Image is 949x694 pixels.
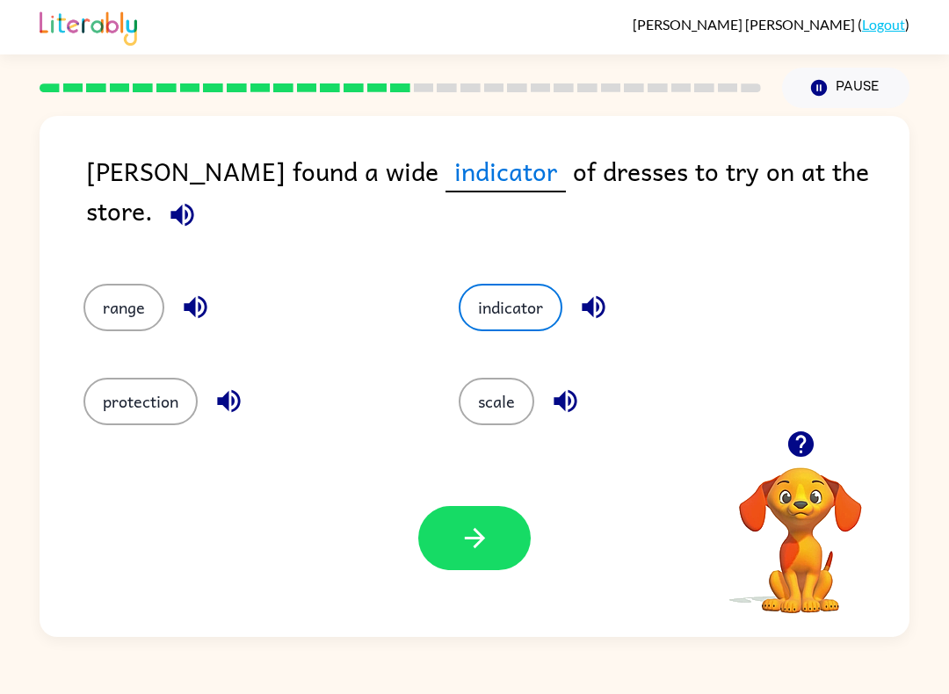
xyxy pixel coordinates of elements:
img: Literably [40,7,137,46]
div: [PERSON_NAME] found a wide of dresses to try on at the store. [86,151,909,249]
span: indicator [446,151,566,192]
button: protection [83,378,198,425]
button: range [83,284,164,331]
div: ( ) [633,16,909,33]
video: Your browser must support playing .mp4 files to use Literably. Please try using another browser. [713,440,888,616]
button: scale [459,378,534,425]
span: [PERSON_NAME] [PERSON_NAME] [633,16,858,33]
button: Pause [782,68,909,108]
a: Logout [862,16,905,33]
button: indicator [459,284,562,331]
